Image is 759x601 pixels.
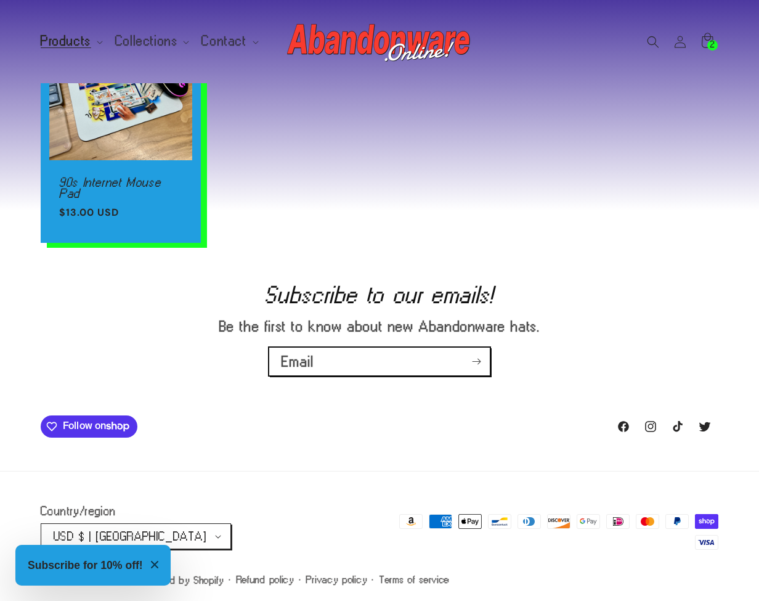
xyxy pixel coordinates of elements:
button: Subscribe [463,347,490,376]
input: Email [269,348,490,375]
a: 90s Internet Mouse Pad [59,177,182,198]
a: Refund policy [237,574,294,586]
summary: Search [639,28,667,55]
a: Privacy policy [306,574,367,586]
a: Terms of service [379,574,450,586]
span: Collections [115,36,178,47]
h2: Subscribe to our emails! [55,285,704,305]
h2: Country/region [41,505,231,517]
span: Contact [201,36,246,47]
summary: Collections [108,28,195,54]
summary: Contact [194,28,263,54]
span: 2 [710,40,715,51]
a: Powered by Shopify [138,574,224,586]
button: USD $ | [GEOGRAPHIC_DATA] [41,523,231,549]
span: Products [41,36,91,47]
summary: Products [33,28,108,54]
a: Abandonware [283,12,477,71]
img: Abandonware [287,17,472,67]
span: USD $ | [GEOGRAPHIC_DATA] [54,530,206,542]
p: Be the first to know about new Abandonware hats. [164,317,595,335]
